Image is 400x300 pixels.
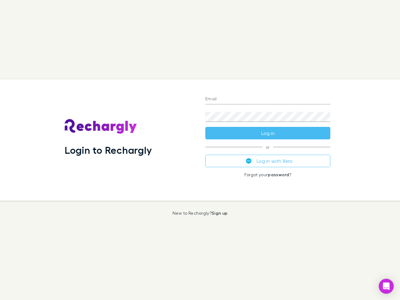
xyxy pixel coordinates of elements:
img: Xero's logo [246,158,252,164]
a: password [268,172,289,177]
img: Rechargly's Logo [65,119,137,134]
div: Open Intercom Messenger [379,279,394,294]
button: Log in [205,127,330,139]
p: Forgot your ? [205,172,330,177]
h1: Login to Rechargly [65,144,152,156]
button: Log in with Xero [205,155,330,167]
a: Sign up [212,210,227,216]
p: New to Rechargly? [172,211,228,216]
